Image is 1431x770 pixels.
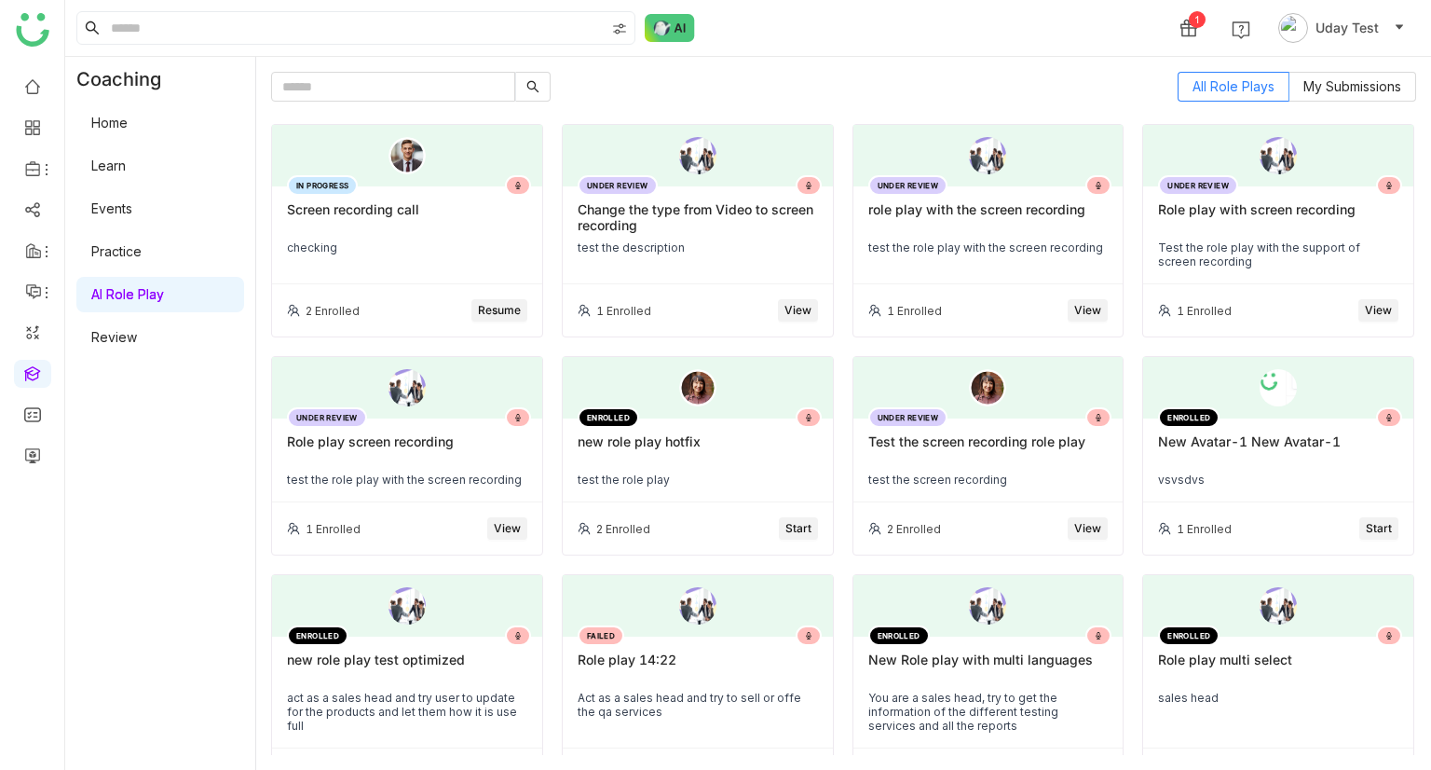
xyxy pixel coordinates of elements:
[91,200,132,216] a: Events
[1074,302,1101,320] span: View
[645,14,695,42] img: ask-buddy-normal.svg
[1274,13,1409,43] button: Uday Test
[969,137,1006,174] img: 68c94f1052e66838b9518aed
[1192,78,1274,94] span: All Role Plays
[1158,433,1398,465] div: New Avatar-1 New Avatar-1
[1158,652,1398,683] div: Role play multi select
[91,329,137,345] a: Review
[1158,201,1398,233] div: Role play with screen recording
[868,407,948,428] div: UNDER REVIEW
[969,587,1006,625] img: 68c94f1052e66838b9518aed
[1158,241,1398,268] div: Test the role play with the support of screen recording
[1260,137,1297,174] img: 68c94f1052e66838b9518aed
[778,299,818,322] button: View
[868,473,1109,487] div: test the screen recording
[578,201,818,233] div: Change the type from Video to screen recording
[578,241,818,254] div: test the description
[679,137,716,174] img: 68c94f1052e66838b9518aed
[91,115,128,131] a: Home
[1260,369,1297,406] img: 68c9481f52e66838b95152f1
[287,473,527,487] div: test the role play with the screen recording
[1260,587,1297,625] img: 68c94f1052e66838b9518aed
[16,13,49,47] img: logo
[596,304,651,318] div: 1 Enrolled
[1232,21,1250,39] img: help.svg
[1158,407,1220,428] div: ENROLLED
[287,175,358,196] div: IN PROGRESS
[578,626,624,646] div: FAILED
[578,433,818,465] div: new role play hotfix
[494,520,521,538] span: View
[887,304,942,318] div: 1 Enrolled
[596,522,650,536] div: 2 Enrolled
[785,520,811,538] span: Start
[287,433,527,465] div: Role play screen recording
[578,407,639,428] div: ENROLLED
[868,691,1109,733] div: You are a sales head, try to get the information of the different testing services and all the re...
[1158,473,1398,487] div: vsvsdvs
[478,302,521,320] span: Resume
[679,587,716,625] img: 68c94f1052e66838b9518aed
[969,369,1006,406] img: female.png
[1359,517,1398,540] button: Start
[578,175,658,196] div: UNDER REVIEW
[868,241,1109,254] div: test the role play with the screen recording
[1315,18,1379,38] span: Uday Test
[1068,517,1108,540] button: View
[287,652,527,683] div: new role play test optimized
[388,587,426,625] img: 689300ffd8d78f14571ae75c
[1278,13,1308,43] img: avatar
[868,433,1109,465] div: Test the screen recording role play
[1365,302,1392,320] span: View
[578,473,818,487] div: test the role play
[306,304,360,318] div: 2 Enrolled
[1177,304,1232,318] div: 1 Enrolled
[1189,11,1206,28] div: 1
[1158,691,1398,705] div: sales head
[471,299,527,322] button: Resume
[287,407,367,428] div: UNDER REVIEW
[1358,299,1398,322] button: View
[91,158,126,173] a: Learn
[578,652,818,683] div: Role play 14:22
[1303,78,1401,94] span: My Submissions
[1158,175,1238,196] div: UNDER REVIEW
[868,652,1109,683] div: New Role play with multi languages
[287,241,527,254] div: checking
[1068,299,1108,322] button: View
[868,626,930,646] div: ENROLLED
[91,243,142,259] a: Practice
[65,57,189,102] div: Coaching
[1366,520,1392,538] span: Start
[679,369,716,406] img: female.png
[868,175,948,196] div: UNDER REVIEW
[779,517,818,540] button: Start
[287,626,348,646] div: ENROLLED
[887,522,941,536] div: 2 Enrolled
[287,691,527,733] div: act as a sales head and try user to update for the products and let them how it is use full
[388,137,426,174] img: male.png
[784,302,811,320] span: View
[487,517,527,540] button: View
[1074,520,1101,538] span: View
[612,21,627,36] img: search-type.svg
[91,286,164,302] a: AI Role Play
[1158,626,1220,646] div: ENROLLED
[388,369,426,406] img: 68c94f1052e66838b9518aed
[578,691,818,719] div: Act as a sales head and try to sell or offe the qa services
[1177,522,1232,536] div: 1 Enrolled
[868,201,1109,233] div: role play with the screen recording
[306,522,361,536] div: 1 Enrolled
[287,201,527,233] div: Screen recording call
